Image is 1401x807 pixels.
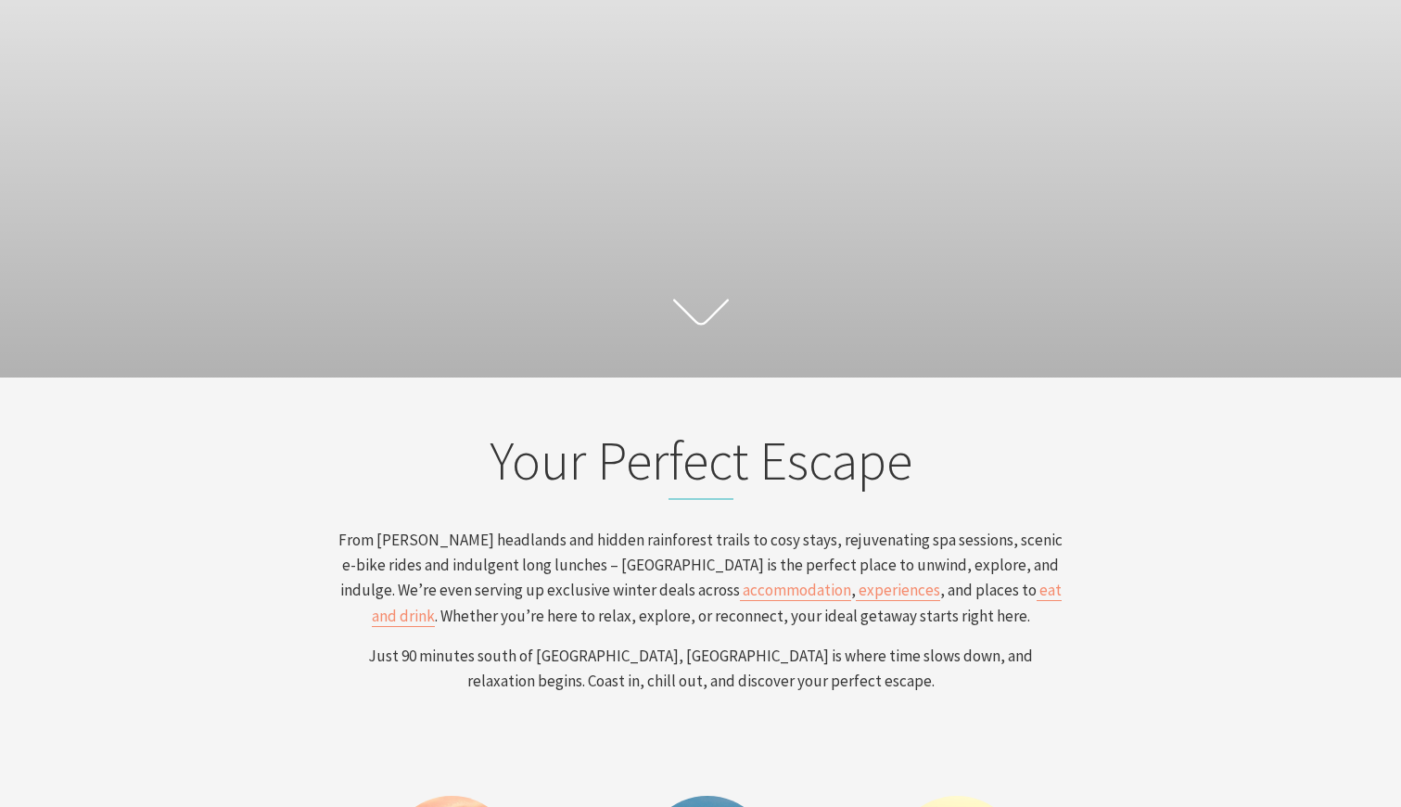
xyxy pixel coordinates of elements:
span: From [PERSON_NAME] headlands and hidden rainforest trails to cosy stays, rejuvenating spa session... [338,530,1063,600]
a: experiences [856,580,940,601]
span: , and places to [940,580,1037,600]
a: accommodation [740,580,851,601]
h2: Your Perfect Escape [338,429,1064,501]
span: eat and drink [372,580,1062,625]
span: . Whether you’re here to relax, explore, or reconnect, your ideal getaway starts right here. [435,606,1030,626]
span: accommodation [743,580,851,600]
span: Just 90 minutes south of [GEOGRAPHIC_DATA], [GEOGRAPHIC_DATA] is where time slows down, and relax... [368,646,1033,691]
a: eat and drink [372,580,1062,626]
span: , [851,580,856,600]
span: experiences [859,580,940,600]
